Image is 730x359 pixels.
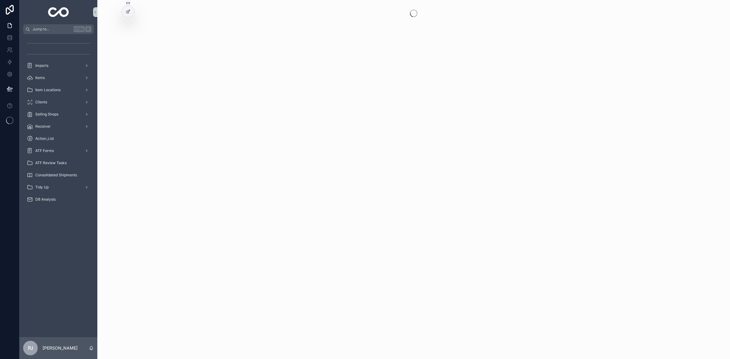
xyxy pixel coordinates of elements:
[35,161,67,165] span: ATF Review Tasks
[35,185,49,190] span: Tidy Up
[23,157,94,168] a: ATF Review Tasks
[35,173,77,178] span: Consolidated Shipments
[35,124,51,129] span: Receiver
[23,72,94,83] a: Items
[35,197,56,202] span: DB Analysis
[23,60,94,71] a: Imports
[35,148,54,153] span: ATF Forms
[74,26,85,32] span: Ctrl
[23,170,94,181] a: Consolidated Shipments
[23,145,94,156] a: ATF Forms
[23,133,94,144] a: Action_List
[48,7,69,17] img: App logo
[86,27,91,32] span: K
[35,112,58,117] span: Selling Shops
[19,34,97,213] div: scrollable content
[23,24,94,34] button: Jump to...CtrlK
[28,344,33,352] span: PJ
[23,109,94,120] a: Selling Shops
[35,75,45,80] span: Items
[23,194,94,205] a: DB Analysis
[23,97,94,108] a: Clients
[43,345,78,351] p: [PERSON_NAME]
[23,121,94,132] a: Receiver
[35,63,48,68] span: Imports
[33,27,71,32] span: Jump to...
[35,136,54,141] span: Action_List
[35,88,61,92] span: Item Locations
[23,85,94,95] a: Item Locations
[23,182,94,193] a: Tidy Up
[35,100,47,105] span: Clients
